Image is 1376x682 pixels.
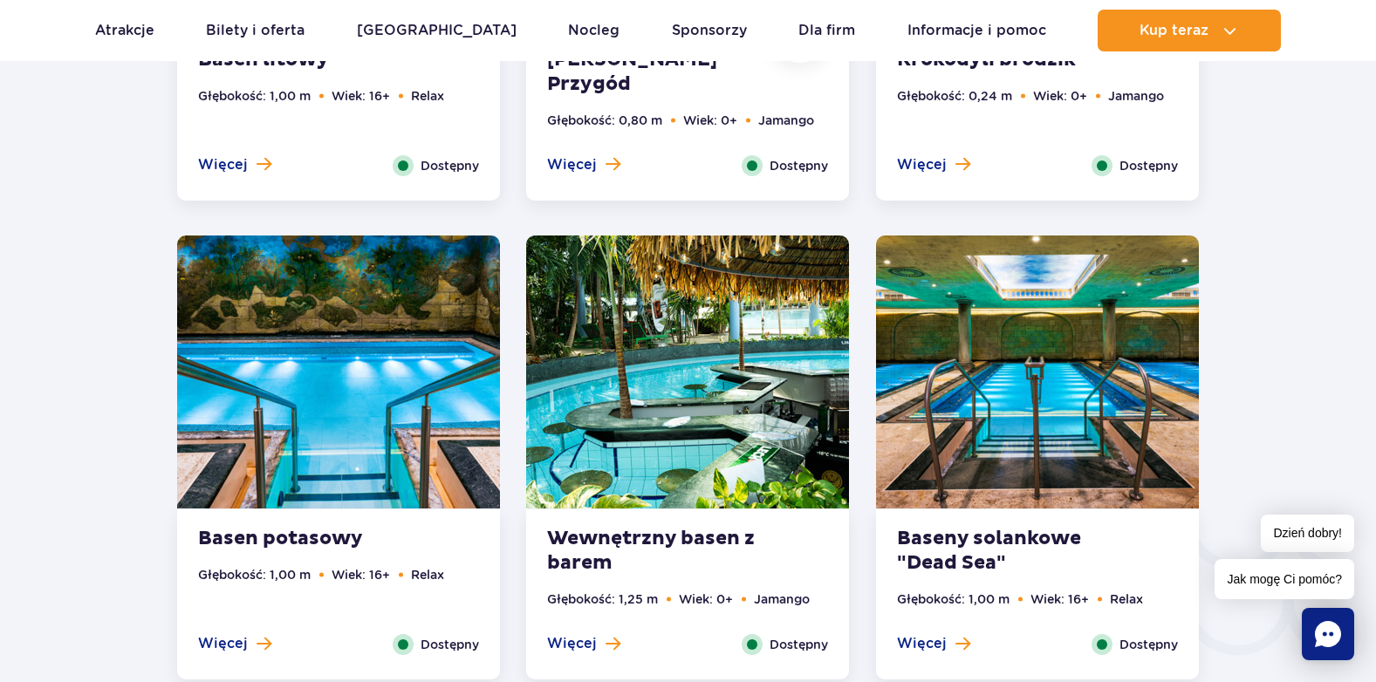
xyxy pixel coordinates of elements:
span: Dostępny [421,156,479,175]
span: Dostępny [1119,635,1178,654]
button: Kup teraz [1098,10,1281,51]
span: Kup teraz [1140,23,1208,38]
button: Więcej [198,155,271,174]
span: Dostępny [770,635,828,654]
button: Więcej [198,634,271,653]
button: Więcej [897,155,970,174]
span: Dostępny [770,156,828,175]
span: Więcej [547,634,597,653]
a: Atrakcje [95,10,154,51]
a: Bilety i oferta [206,10,305,51]
li: Wiek: 0+ [683,111,737,130]
strong: Basen potasowy [198,527,409,551]
a: Informacje i pomoc [907,10,1046,51]
li: Wiek: 0+ [1033,86,1087,106]
div: Chat [1302,608,1354,660]
button: Więcej [897,634,970,653]
li: Jamango [754,590,810,609]
span: Więcej [547,155,597,174]
img: Pool with bar [526,235,849,508]
button: Więcej [547,155,620,174]
span: Dostępny [1119,156,1178,175]
button: Więcej [547,634,620,653]
li: Głębokość: 1,00 m [198,565,311,584]
img: Baseny solankowe [876,235,1199,508]
span: Więcej [897,634,947,653]
span: Więcej [198,634,248,653]
li: Wiek: 0+ [679,590,733,609]
a: Dla firm [798,10,855,51]
li: Głębokość: 1,25 m [547,590,658,609]
a: [GEOGRAPHIC_DATA] [357,10,517,51]
li: Relax [411,565,444,584]
span: Więcej [897,155,947,174]
li: Głębokość: 0,24 m [897,86,1012,106]
strong: Baseny solankowe "Dead Sea" [897,527,1108,576]
li: Głębokość: 1,00 m [897,590,1010,609]
strong: [PERSON_NAME] Przygód [547,48,758,97]
li: Jamango [1108,86,1164,106]
li: Jamango [758,111,814,130]
span: Dostępny [421,635,479,654]
li: Wiek: 16+ [332,86,390,106]
strong: Wewnętrzny basen z barem [547,527,758,576]
img: Potassium Pool [177,235,500,508]
li: Relax [1110,590,1143,609]
li: Relax [411,86,444,106]
li: Głębokość: 1,00 m [198,86,311,106]
span: Jak mogę Ci pomóc? [1215,559,1354,599]
span: Więcej [198,155,248,174]
a: Nocleg [568,10,620,51]
li: Wiek: 16+ [332,565,390,584]
a: Sponsorzy [672,10,747,51]
li: Wiek: 16+ [1030,590,1089,609]
li: Głębokość: 0,80 m [547,111,662,130]
span: Dzień dobry! [1261,515,1354,552]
